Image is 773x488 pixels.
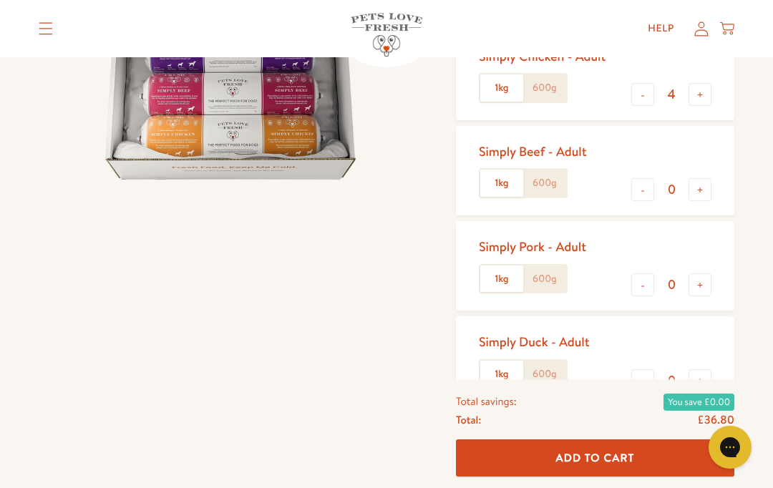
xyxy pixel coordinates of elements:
[479,238,586,255] div: Simply Pork - Adult
[689,273,711,296] button: +
[480,74,523,102] label: 1kg
[523,265,566,293] label: 600g
[479,333,590,350] div: Simply Duck - Adult
[523,361,566,388] label: 600g
[631,273,654,296] button: -
[663,394,734,411] span: You save £0.00
[480,361,523,388] label: 1kg
[456,439,734,477] button: Add To Cart
[479,48,606,64] div: Simply Chicken - Adult
[523,74,566,102] label: 600g
[631,83,654,106] button: -
[480,170,523,197] label: 1kg
[689,178,711,201] button: +
[636,14,686,43] a: Help
[556,450,635,465] span: Add To Cart
[523,170,566,197] label: 600g
[631,178,654,201] button: -
[689,83,711,106] button: +
[631,369,654,392] button: -
[697,412,734,428] span: £36.80
[27,11,64,47] summary: Translation missing: en.sections.header.menu
[701,421,759,474] iframe: Gorgias live chat messenger
[351,13,422,57] img: Pets Love Fresh
[479,143,587,160] div: Simply Beef - Adult
[689,369,711,392] button: +
[456,392,517,411] span: Total savings:
[480,265,523,293] label: 1kg
[456,411,481,429] span: Total:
